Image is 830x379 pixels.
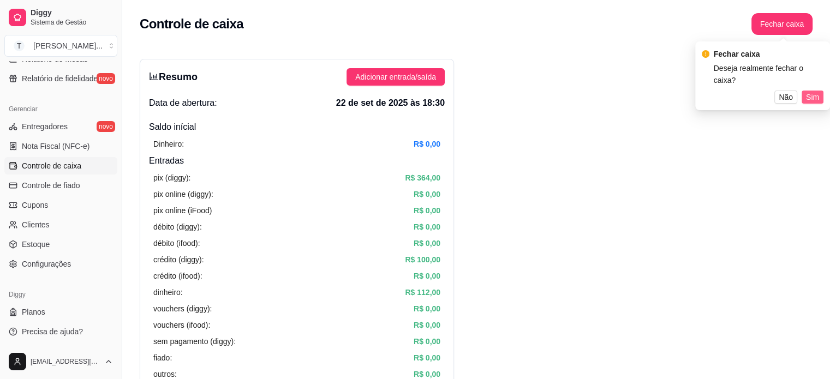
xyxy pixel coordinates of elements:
span: Data de abertura: [149,97,217,110]
span: Controle de caixa [22,160,81,171]
div: Gerenciar [4,100,117,118]
span: Adicionar entrada/saída [355,71,436,83]
article: R$ 364,00 [405,172,440,184]
span: 22 de set de 2025 às 18:30 [336,97,445,110]
a: Relatório de fidelidadenovo [4,70,117,87]
article: pix online (diggy): [153,188,213,200]
h2: Controle de caixa [140,15,243,33]
span: Planos [22,306,45,317]
a: Precisa de ajuda? [4,323,117,340]
article: vouchers (diggy): [153,303,212,315]
article: R$ 0,00 [414,352,440,364]
article: R$ 0,00 [414,303,440,315]
span: exclamation-circle [702,50,709,58]
article: R$ 112,00 [405,286,440,298]
a: Cupons [4,196,117,214]
h4: Saldo inícial [149,121,445,134]
span: Diggy [31,8,113,18]
h3: Resumo [149,69,198,85]
button: Fechar caixa [751,13,813,35]
article: R$ 0,00 [414,188,440,200]
article: dinheiro: [153,286,183,298]
article: Dinheiro: [153,138,184,150]
span: Cupons [22,200,48,210]
a: Configurações [4,255,117,273]
h4: Entradas [149,154,445,167]
span: Precisa de ajuda? [22,326,83,337]
span: Estoque [22,239,50,250]
a: Nota Fiscal (NFC-e) [4,137,117,155]
span: [EMAIL_ADDRESS][DOMAIN_NAME] [31,357,100,366]
article: fiado: [153,352,172,364]
article: R$ 0,00 [414,204,440,216]
span: T [14,40,25,51]
article: pix (diggy): [153,172,190,184]
article: crédito (ifood): [153,270,202,282]
span: Nota Fiscal (NFC-e) [22,141,89,152]
div: Fechar caixa [714,48,823,60]
article: R$ 0,00 [414,270,440,282]
span: Controle de fiado [22,180,80,191]
article: R$ 0,00 [414,335,440,347]
article: crédito (diggy): [153,254,204,266]
article: sem pagamento (diggy): [153,335,236,347]
article: R$ 0,00 [414,221,440,233]
button: Sim [802,91,823,104]
a: Entregadoresnovo [4,118,117,135]
span: Não [779,91,793,103]
a: Planos [4,303,117,321]
article: R$ 0,00 [414,319,440,331]
span: Sim [806,91,819,103]
article: R$ 0,00 [414,237,440,249]
a: DiggySistema de Gestão [4,4,117,31]
article: R$ 100,00 [405,254,440,266]
article: pix online (iFood) [153,204,212,216]
article: R$ 0,00 [414,138,440,150]
span: Configurações [22,258,71,269]
span: Sistema de Gestão [31,18,113,27]
a: Estoque [4,236,117,253]
div: Deseja realmente fechar o caixa? [714,62,823,86]
span: Relatório de fidelidade [22,73,98,84]
button: Adicionar entrada/saída [347,68,445,86]
a: Clientes [4,216,117,233]
article: débito (diggy): [153,221,202,233]
button: [EMAIL_ADDRESS][DOMAIN_NAME] [4,348,117,375]
a: Controle de caixa [4,157,117,175]
div: Diggy [4,286,117,303]
span: bar-chart [149,71,159,81]
article: vouchers (ifood): [153,319,210,331]
button: Não [774,91,797,104]
span: Clientes [22,219,50,230]
div: [PERSON_NAME] ... [33,40,103,51]
a: Controle de fiado [4,177,117,194]
button: Select a team [4,35,117,57]
article: débito (ifood): [153,237,200,249]
span: Entregadores [22,121,68,132]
